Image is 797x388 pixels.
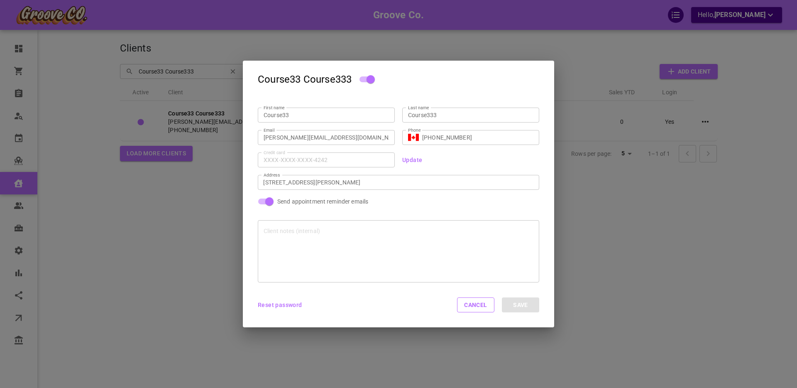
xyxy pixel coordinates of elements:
[422,133,533,142] input: +1 (702) 123-4567
[264,127,274,133] label: Email
[408,127,421,133] label: Phone
[243,61,554,98] h2: Course33 Course333
[264,172,280,178] label: Address
[258,302,302,308] button: Reset password
[277,197,368,206] p: Send appointment reminder emails
[402,157,422,163] button: Update
[264,105,284,111] label: First name
[258,302,302,308] span: Reset password
[408,105,429,111] label: Last name
[260,177,528,187] input: AddressClear
[264,150,285,156] label: Credit card
[359,76,379,82] div: Active
[457,297,494,312] button: Cancel
[408,131,419,144] button: Select country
